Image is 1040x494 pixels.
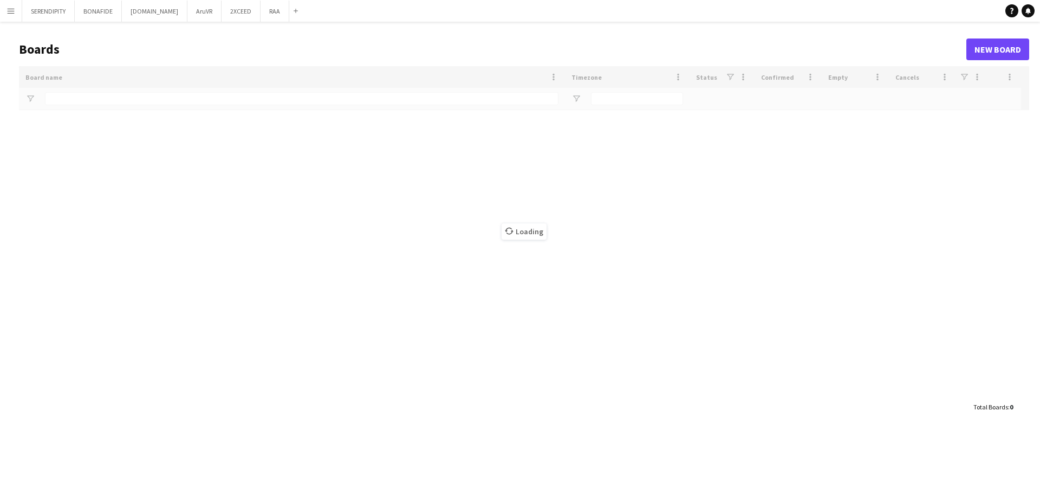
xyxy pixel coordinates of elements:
[187,1,222,22] button: AruVR
[222,1,261,22] button: 2XCEED
[973,396,1013,418] div: :
[19,41,966,57] h1: Boards
[75,1,122,22] button: BONAFIDE
[502,223,547,240] span: Loading
[261,1,289,22] button: RAA
[966,39,1029,60] a: New Board
[122,1,187,22] button: [DOMAIN_NAME]
[1010,403,1013,411] span: 0
[22,1,75,22] button: SERENDIPITY
[973,403,1008,411] span: Total Boards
